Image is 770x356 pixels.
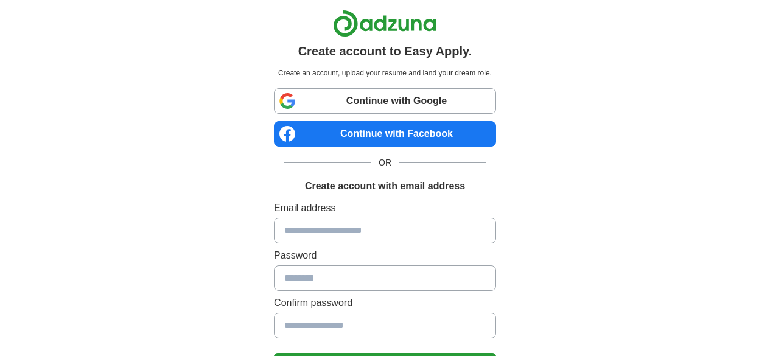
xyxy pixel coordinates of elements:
[274,296,496,310] label: Confirm password
[305,179,465,194] h1: Create account with email address
[274,121,496,147] a: Continue with Facebook
[333,10,436,37] img: Adzuna logo
[276,68,494,79] p: Create an account, upload your resume and land your dream role.
[298,42,472,60] h1: Create account to Easy Apply.
[274,88,496,114] a: Continue with Google
[274,248,496,263] label: Password
[274,201,496,215] label: Email address
[371,156,399,169] span: OR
